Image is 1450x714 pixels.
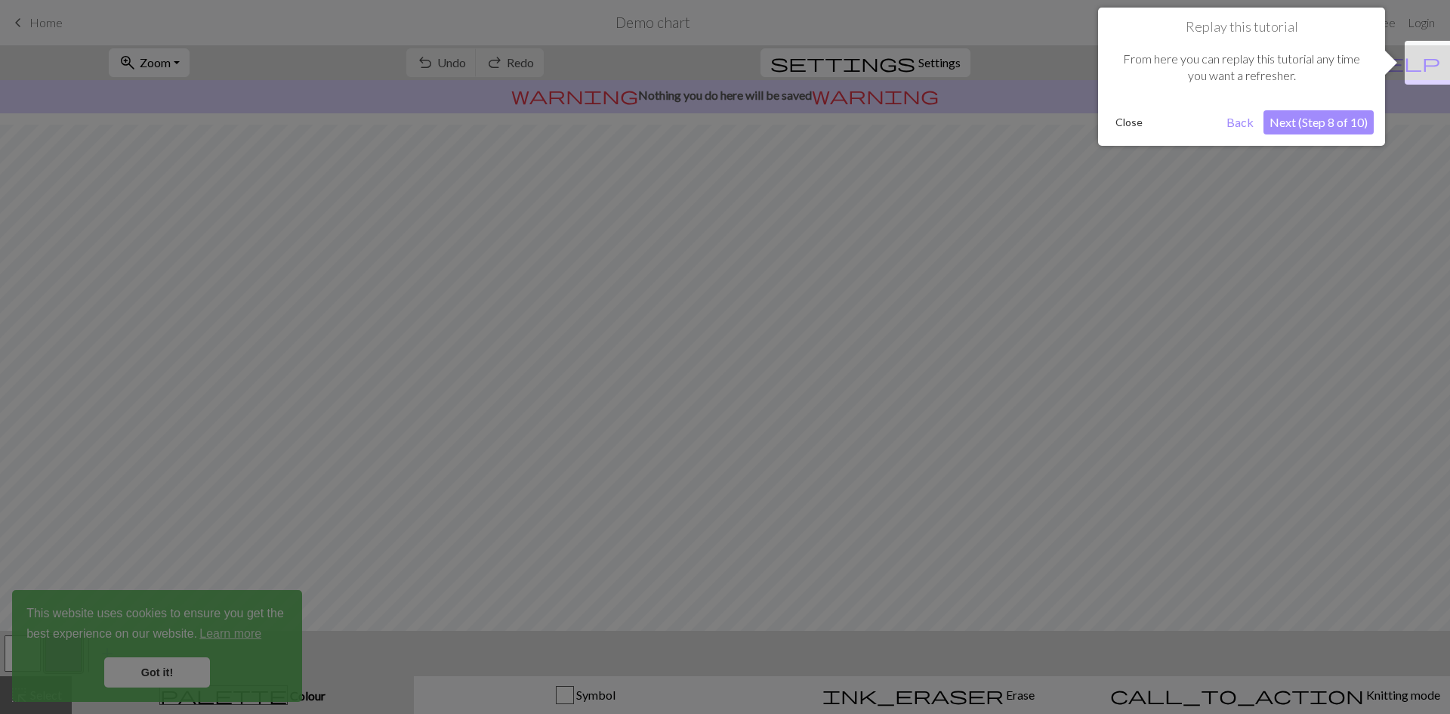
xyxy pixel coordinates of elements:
[1109,19,1374,36] h1: Replay this tutorial
[1098,8,1385,146] div: Replay this tutorial
[1109,111,1149,134] button: Close
[1263,110,1374,134] button: Next (Step 8 of 10)
[1220,110,1260,134] button: Back
[1109,36,1374,100] div: From here you can replay this tutorial any time you want a refresher.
